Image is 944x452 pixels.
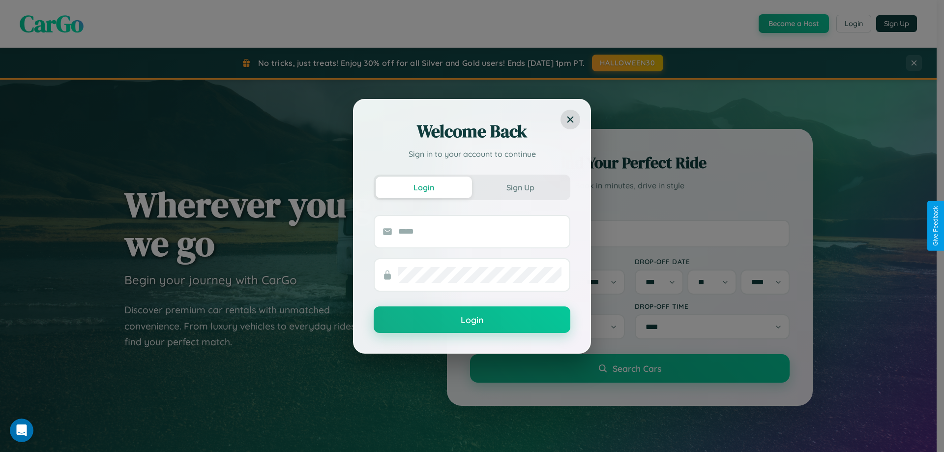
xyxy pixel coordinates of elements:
[374,148,570,160] p: Sign in to your account to continue
[374,306,570,333] button: Login
[10,419,33,442] iframe: Intercom live chat
[932,206,939,246] div: Give Feedback
[472,177,568,198] button: Sign Up
[374,120,570,143] h2: Welcome Back
[376,177,472,198] button: Login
